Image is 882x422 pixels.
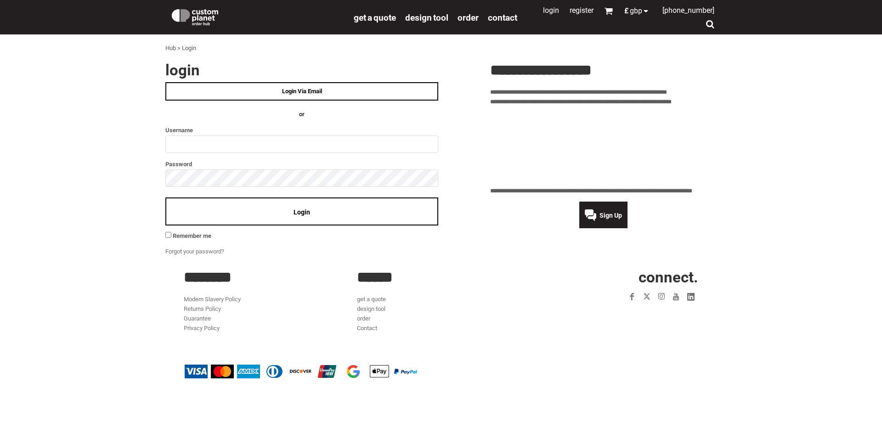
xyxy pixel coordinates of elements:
[211,365,234,378] img: Mastercard
[490,112,717,181] iframe: Customer reviews powered by Trustpilot
[177,44,181,53] div: >
[531,270,698,285] h2: CONNECT.
[289,365,312,378] img: Discover
[543,6,559,15] a: Login
[354,12,396,23] a: get a quote
[405,12,448,23] a: design tool
[165,159,438,169] label: Password
[630,7,642,15] span: GBP
[282,88,322,95] span: Login Via Email
[316,365,339,378] img: China UnionPay
[165,62,438,78] h2: Login
[184,325,220,332] a: Privacy Policy
[173,232,211,239] span: Remember me
[458,12,479,23] a: order
[185,365,208,378] img: Visa
[263,365,286,378] img: Diners Club
[184,315,211,322] a: Guarantee
[165,45,176,51] a: Hub
[662,6,714,15] span: [PHONE_NUMBER]
[165,82,438,101] a: Login Via Email
[165,110,438,119] h4: OR
[184,296,241,303] a: Modern Slavery Policy
[237,365,260,378] img: American Express
[170,7,220,25] img: Custom Planet
[599,212,622,219] span: Sign Up
[357,296,386,303] a: get a quote
[165,232,171,238] input: Remember me
[165,125,438,135] label: Username
[357,325,377,332] a: Contact
[294,208,310,216] span: Login
[570,6,594,15] a: Register
[357,305,385,312] a: design tool
[357,315,370,322] a: order
[165,2,349,30] a: Custom Planet
[184,305,221,312] a: Returns Policy
[342,365,365,378] img: Google Pay
[182,44,196,53] div: Login
[165,248,224,255] a: Forgot your password?
[488,12,517,23] a: Contact
[571,309,698,321] iframe: Customer reviews powered by Trustpilot
[624,7,630,15] span: £
[368,365,391,378] img: Apple Pay
[394,369,417,374] img: PayPal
